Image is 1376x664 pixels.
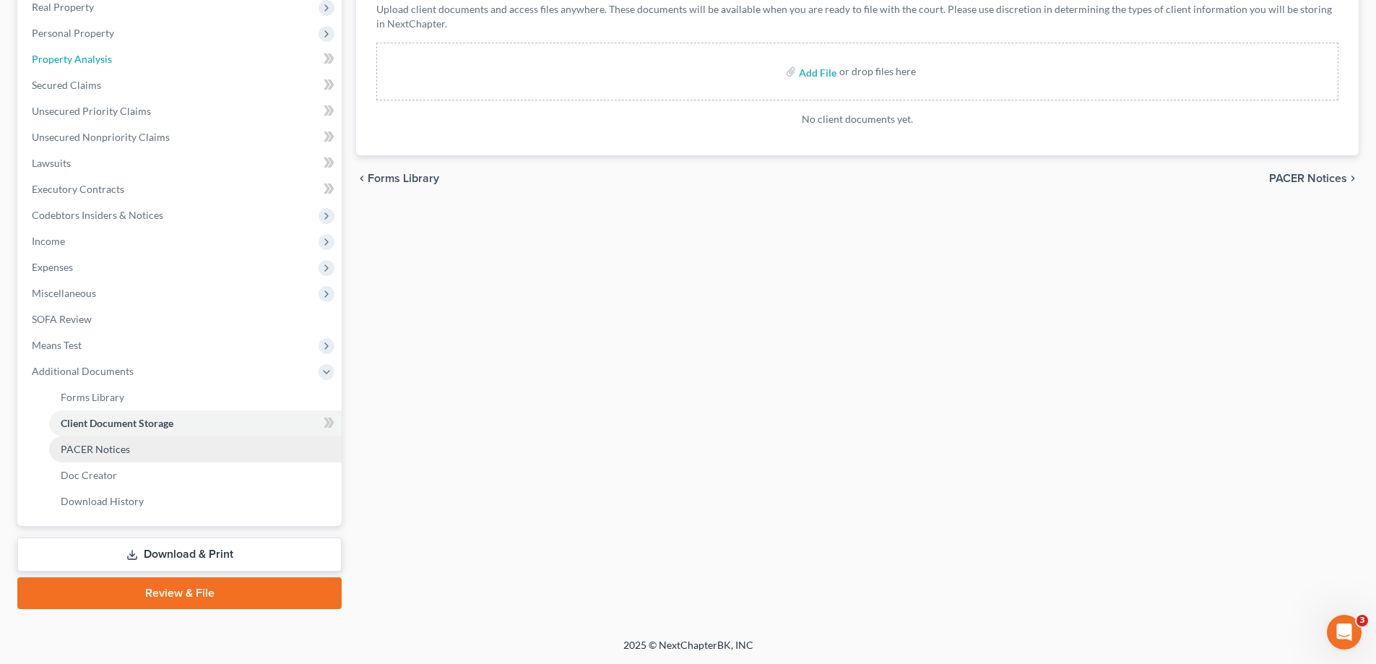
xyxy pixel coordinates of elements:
span: Real Property [32,1,94,13]
div: or drop files here [839,64,916,79]
a: Download & Print [17,538,342,572]
div: 2025 © NextChapterBK, INC [277,638,1100,664]
span: Expenses [32,261,73,273]
span: PACER Notices [61,443,130,455]
button: PACER Notices chevron_right [1269,173,1359,184]
a: Review & File [17,577,342,609]
a: Unsecured Priority Claims [20,98,342,124]
span: PACER Notices [1269,173,1347,184]
a: Download History [49,488,342,514]
span: Unsecured Nonpriority Claims [32,131,170,143]
span: Codebtors Insiders & Notices [32,209,163,221]
i: chevron_left [356,173,368,184]
span: 3 [1356,615,1368,626]
span: Client Document Storage [61,417,173,429]
span: Forms Library [368,173,439,184]
a: PACER Notices [49,436,342,462]
a: Executory Contracts [20,176,342,202]
a: Property Analysis [20,46,342,72]
span: SOFA Review [32,313,92,325]
a: Secured Claims [20,72,342,98]
span: Executory Contracts [32,183,124,195]
span: Forms Library [61,391,124,403]
span: Miscellaneous [32,287,96,299]
a: Forms Library [49,384,342,410]
span: Income [32,235,65,247]
span: Personal Property [32,27,114,39]
p: No client documents yet. [376,112,1338,126]
span: Lawsuits [32,157,71,169]
a: Doc Creator [49,462,342,488]
a: Unsecured Nonpriority Claims [20,124,342,150]
iframe: Intercom live chat [1327,615,1362,650]
span: Doc Creator [61,469,117,481]
span: Property Analysis [32,53,112,65]
a: Lawsuits [20,150,342,176]
span: Unsecured Priority Claims [32,105,151,117]
button: chevron_left Forms Library [356,173,439,184]
span: Additional Documents [32,365,134,377]
i: chevron_right [1347,173,1359,184]
a: SOFA Review [20,306,342,332]
span: Download History [61,495,144,507]
a: Client Document Storage [49,410,342,436]
span: Secured Claims [32,79,101,91]
p: Upload client documents and access files anywhere. These documents will be available when you are... [376,2,1338,31]
span: Means Test [32,339,82,351]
